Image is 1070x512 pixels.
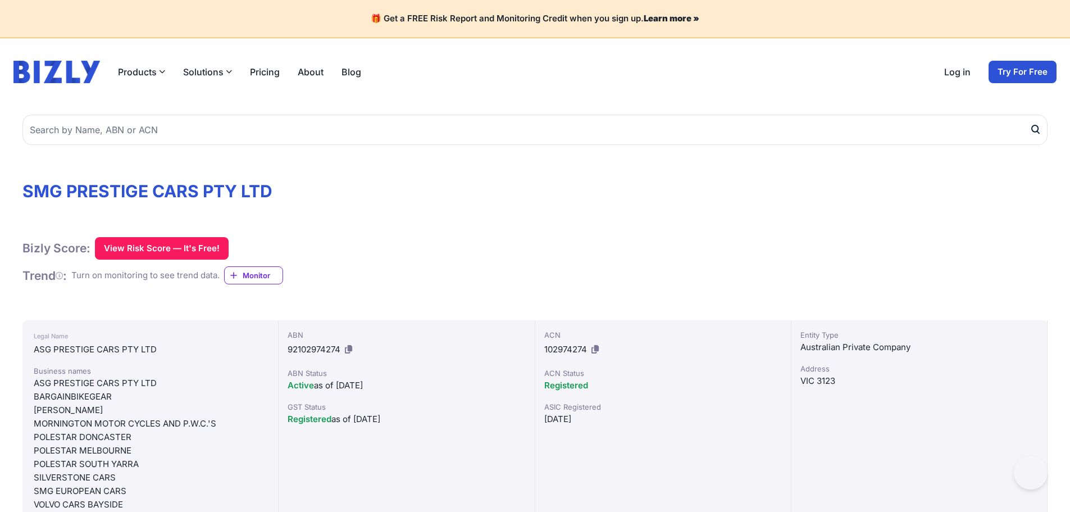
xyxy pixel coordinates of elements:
[243,270,283,281] span: Monitor
[800,363,1038,374] div: Address
[544,329,782,341] div: ACN
[183,65,232,79] button: Solutions
[34,457,267,471] div: POLESTAR SOUTH YARRA
[34,343,267,356] div: ASG PRESTIGE CARS PTY LTD
[544,380,588,391] span: Registered
[22,241,90,256] h1: Bizly Score:
[288,368,525,379] div: ABN Status
[644,13,699,24] a: Learn more »
[298,65,324,79] a: About
[288,414,331,424] span: Registered
[944,65,971,79] a: Log in
[13,13,1057,24] h4: 🎁 Get a FREE Risk Report and Monitoring Credit when you sign up.
[288,379,525,392] div: as of [DATE]
[800,374,1038,388] div: VIC 3123
[118,65,165,79] button: Products
[544,368,782,379] div: ACN Status
[22,268,67,283] h1: Trend :
[71,269,220,282] div: Turn on monitoring to see trend data.
[288,380,314,391] span: Active
[34,431,267,444] div: POLESTAR DONCASTER
[800,341,1038,354] div: Australian Private Company
[544,401,782,413] div: ASIC Registered
[342,65,361,79] a: Blog
[288,329,525,341] div: ABN
[34,417,267,431] div: MORNINGTON MOTOR CYCLES AND P.W.C.'S
[250,65,280,79] a: Pricing
[22,115,1048,145] input: Search by Name, ABN or ACN
[34,390,267,404] div: BARGAINBIKEGEAR
[544,344,587,355] span: 102974274
[34,377,267,390] div: ASG PRESTIGE CARS PTY LTD
[22,181,1048,201] h1: SMG PRESTIGE CARS PTY LTD
[34,498,267,511] div: VOLVO CARS BAYSIDE
[34,484,267,498] div: SMG EUROPEAN CARS
[989,61,1057,83] a: Try For Free
[1014,456,1048,490] iframe: Toggle Customer Support
[288,413,525,426] div: as of [DATE]
[288,401,525,413] div: GST Status
[95,237,229,260] button: View Risk Score — It's Free!
[800,329,1038,341] div: Entity Type
[224,266,283,284] a: Monitor
[34,444,267,457] div: POLESTAR MELBOURNE
[288,344,340,355] span: 92102974274
[544,413,782,426] div: [DATE]
[34,365,267,377] div: Business names
[34,329,267,343] div: Legal Name
[34,471,267,484] div: SILVERSTONE CARS
[34,404,267,417] div: [PERSON_NAME]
